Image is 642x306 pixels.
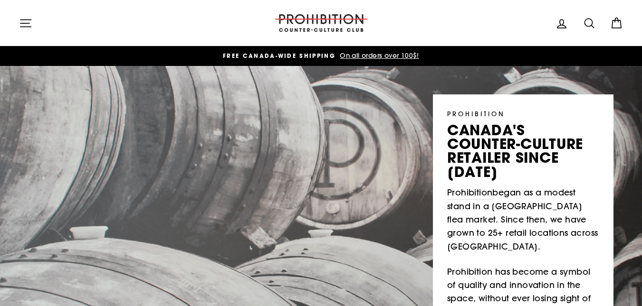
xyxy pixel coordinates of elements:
[337,51,419,60] span: On all orders over 100$!
[447,123,599,179] p: canada's counter-culture retailer since [DATE]
[21,51,621,61] a: FREE CANADA-WIDE SHIPPING On all orders over 100$!
[223,52,335,60] span: FREE CANADA-WIDE SHIPPING
[447,109,599,119] p: PROHIBITION
[274,14,369,32] img: PROHIBITION COUNTER-CULTURE CLUB
[447,186,599,253] p: began as a modest stand in a [GEOGRAPHIC_DATA] flea market. Since then, we have grown to 25+ reta...
[447,186,492,200] a: Prohibition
